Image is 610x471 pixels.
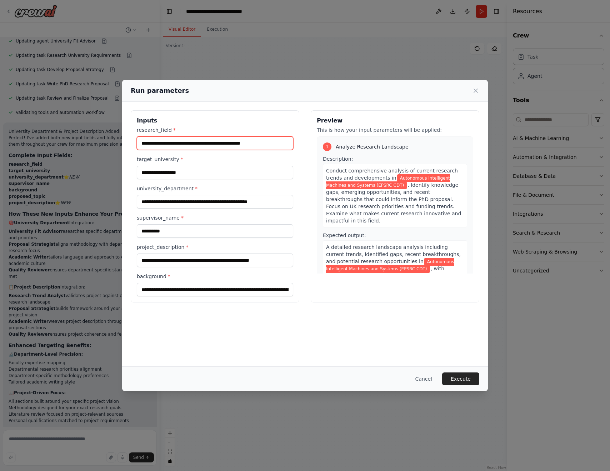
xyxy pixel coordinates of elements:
[137,185,293,192] label: university_department
[442,372,479,385] button: Execute
[326,244,461,264] span: A detailed research landscape analysis including current trends, identified gaps, recent breakthr...
[323,142,331,151] div: 1
[326,174,450,189] span: Variable: research_field
[137,116,293,125] h3: Inputs
[317,116,473,125] h3: Preview
[137,273,293,280] label: background
[323,156,353,162] span: Description:
[137,126,293,134] label: research_field
[137,156,293,163] label: target_university
[410,372,438,385] button: Cancel
[323,232,366,238] span: Expected output:
[326,168,458,181] span: Conduct comprehensive analysis of current research trends and developments in
[326,258,454,273] span: Variable: research_field
[137,244,293,251] label: project_description
[336,143,409,150] span: Analyze Research Landscape
[137,214,293,221] label: supervisor_name
[131,86,189,96] h2: Run parameters
[317,126,473,134] p: This is how your input parameters will be applied:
